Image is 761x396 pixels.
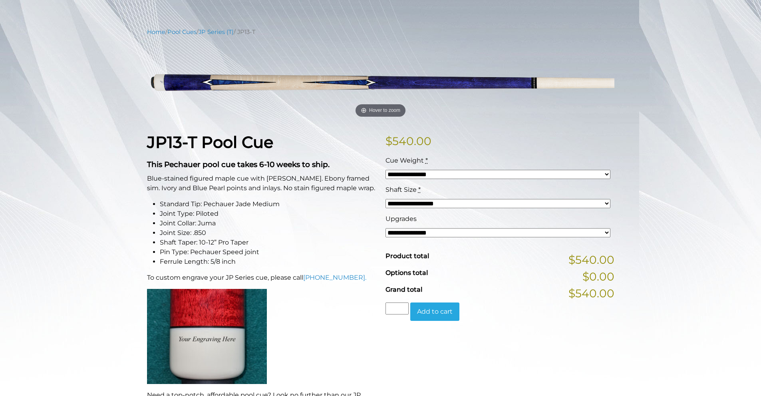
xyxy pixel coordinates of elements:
[160,219,376,228] li: Joint Collar: Juma
[147,273,376,283] p: To custom engrave your JP Series cue, please call
[385,269,428,277] span: Options total
[199,28,234,36] a: JP Series (T)
[160,247,376,257] li: Pin Type: Pechauer Speed joint
[385,286,422,293] span: Grand total
[160,209,376,219] li: Joint Type: Piloted
[568,251,614,268] span: $540.00
[303,274,366,281] a: [PHONE_NUMBER].
[147,174,376,193] p: Blue-stained figured maple cue with [PERSON_NAME]. Ebony framed sim. Ivory and Blue Pearl points ...
[160,257,376,267] li: Ferrule Length: 5/8 inch
[385,134,392,148] span: $
[147,28,165,36] a: Home
[147,42,614,120] a: Hover to zoom
[160,238,376,247] li: Shaft Taper: 10-12” Pro Taper
[582,268,614,285] span: $0.00
[410,302,459,321] button: Add to cart
[418,186,421,193] abbr: required
[385,215,417,223] span: Upgrades
[160,228,376,238] li: Joint Size: .850
[167,28,197,36] a: Pool Cues
[385,157,424,164] span: Cue Weight
[147,160,330,169] strong: This Pechauer pool cue takes 6-10 weeks to ship.
[385,134,431,148] bdi: 540.00
[385,302,409,314] input: Product quantity
[385,186,417,193] span: Shaft Size
[147,289,267,384] img: An image of a cue butt with the words "YOUR ENGRAVING HERE".
[385,252,429,260] span: Product total
[147,42,614,120] img: jp13-T.png
[160,199,376,209] li: Standard Tip: Pechauer Jade Medium
[425,157,428,164] abbr: required
[147,28,614,36] nav: Breadcrumb
[147,132,273,152] strong: JP13-T Pool Cue
[568,285,614,302] span: $540.00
